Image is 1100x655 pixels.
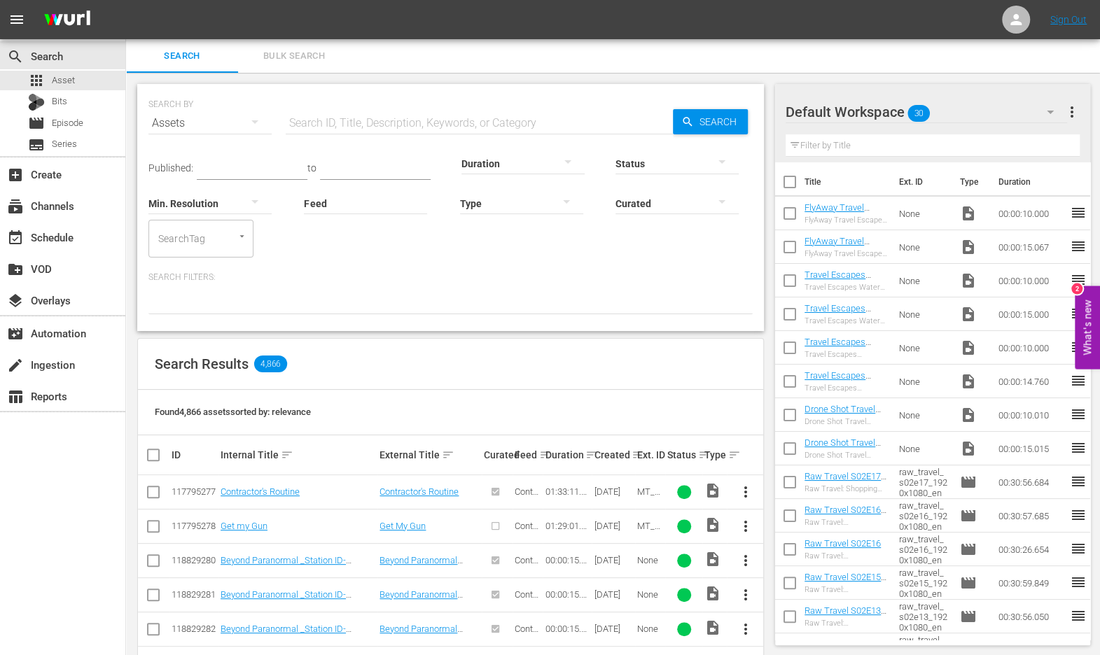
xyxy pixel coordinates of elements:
div: ID [172,449,216,460]
td: raw_travel_s02e13_1920x1080_en [893,600,954,633]
td: None [893,331,954,365]
span: more_vert [737,621,754,638]
a: Beyond Paranormal _Station ID-v1_15sec [221,555,351,576]
th: Title [805,162,891,202]
span: VOD [7,261,24,278]
div: [DATE] [594,486,632,497]
span: Found 4,866 assets sorted by: relevance [155,407,311,417]
a: Contractor's Routine [221,486,300,497]
td: 00:30:57.685 [992,499,1069,533]
span: more_vert [737,552,754,569]
span: reorder [1069,339,1086,355]
span: Content [515,624,538,645]
div: Raw Travel: [GEOGRAPHIC_DATA] [805,585,888,594]
span: Schedule [7,230,24,246]
td: None [893,230,954,264]
div: Type [704,446,725,463]
div: Feed [515,446,541,463]
span: Series [52,137,77,151]
a: Raw Travel S02E16 [805,538,881,549]
th: Type [951,162,989,202]
th: Duration [989,162,1073,202]
span: 4,866 [254,355,287,372]
span: reorder [1069,473,1086,490]
td: 00:30:59.849 [992,566,1069,600]
span: Video [704,619,721,636]
div: None [637,624,664,634]
td: raw_travel_s02e16_1920x1080_en [893,533,954,566]
span: Video [959,373,976,390]
div: Assets [148,104,272,143]
div: Travel Escapes Summer 10 Seconds [805,350,888,359]
span: sort [281,449,293,461]
td: None [893,398,954,432]
span: Episode [959,507,976,524]
span: to [307,162,316,174]
div: 00:00:15.015 [545,624,590,634]
td: 00:00:14.760 [992,365,1069,398]
span: reorder [1069,372,1086,389]
span: Video [704,585,721,602]
a: Drone Shot Travel Escapes 15 Seconds [805,437,881,469]
div: Ext. ID [637,449,664,460]
td: None [893,432,954,465]
span: reorder [1069,607,1086,624]
span: Content [515,521,538,542]
span: Search Results [155,355,249,372]
a: Beyond Paranormal _Station ID-v2_15sec [380,589,463,610]
td: 00:00:15.000 [992,297,1069,331]
button: more_vert [729,578,763,612]
span: reorder [1069,540,1086,557]
span: Channels [7,198,24,215]
span: more_vert [737,518,754,535]
span: Create [7,167,24,183]
td: raw_travel_s02e17_1920x1080_en [893,465,954,499]
th: Ext. ID [891,162,951,202]
span: reorder [1069,439,1086,456]
span: 30 [907,99,930,128]
p: Search Filters: [148,272,753,283]
span: Overlays [7,293,24,309]
span: sort [585,449,598,461]
button: more_vert [729,509,763,543]
span: Video [959,440,976,457]
a: FlyAway Travel Escapes 15 Seconds [805,236,870,267]
div: Travel Escapes Summer 15 Seconds [805,383,888,393]
div: Status [667,446,699,463]
span: menu [8,11,25,28]
span: Ingestion [7,357,24,374]
a: Contractor's Routine [380,486,459,497]
span: Episode [52,116,83,130]
span: Episode [959,575,976,591]
div: 118829281 [172,589,216,600]
div: 00:00:15.015 [545,555,590,565]
div: 00:00:15.098 [545,589,590,600]
td: None [893,365,954,398]
span: Content [515,555,538,576]
td: raw_travel_s02e15_1920x1080_en [893,566,954,600]
div: Raw Travel: Shopping With a Purpose [805,484,888,493]
td: None [893,264,954,297]
span: Content [515,589,538,610]
a: Beyond Paranormal _Station ID-v3_15sec [380,624,463,645]
span: Video [704,516,721,533]
a: Sign Out [1050,14,1087,25]
span: Reports [7,388,24,405]
span: Bits [52,94,67,108]
div: None [637,589,664,600]
div: External Title [380,446,480,463]
button: more_vert [1063,95,1080,129]
div: 01:29:01.000 [545,521,590,531]
div: Drone Shot Travel Escapes 15 Seconds [805,451,888,460]
span: Asset [52,73,75,87]
a: Beyond Paranormal _Station ID-v3_15sec [221,624,351,645]
span: Episode [959,541,976,558]
span: sort [632,449,644,461]
span: MT_Contractors_Routine_FILM [637,486,662,539]
span: sort [698,449,711,461]
td: 00:00:10.000 [992,331,1069,365]
a: Travel Escapes Water 15 Seconds [805,303,877,324]
div: Curated [484,449,510,460]
div: Raw Travel: [GEOGRAPHIC_DATA] [805,551,888,561]
div: Raw Travel: [GEOGRAPHIC_DATA] [805,518,888,527]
